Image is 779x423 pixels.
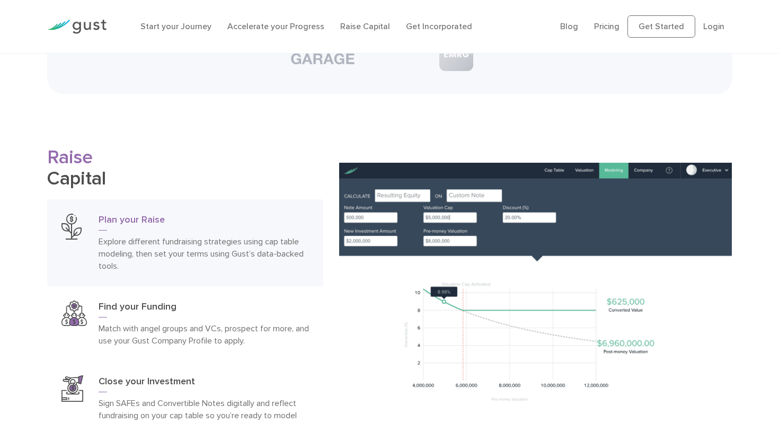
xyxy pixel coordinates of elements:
[560,21,578,31] a: Blog
[140,21,211,31] a: Start your Journey
[99,375,309,392] h3: Close your Investment
[99,214,309,231] h3: Plan your Raise
[47,147,323,188] h2: Capital
[47,146,93,169] span: Raise
[594,21,619,31] a: Pricing
[627,15,695,38] a: Get Started
[47,286,323,361] a: Find Your FundingFind your FundingMatch with angel groups and VCs, prospect for more, and use you...
[406,21,472,31] a: Get Incorporated
[439,37,473,71] img: Partner
[340,21,390,31] a: Raise Capital
[47,20,107,34] img: Gust Logo
[61,214,82,240] img: Plan Your Raise
[99,301,309,318] h3: Find your Funding
[61,375,83,402] img: Close Your Investment
[288,41,357,68] img: Partner
[703,21,724,31] a: Login
[99,322,309,347] p: Match with angel groups and VCs, prospect for more, and use your Gust Company Profile to apply.
[47,199,323,286] a: Plan Your RaisePlan your RaiseExplore different fundraising strategies using cap table modeling, ...
[99,235,309,272] p: Explore different fundraising strategies using cap table modeling, then set your terms using Gust...
[61,301,87,326] img: Find Your Funding
[227,21,324,31] a: Accelerate your Progress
